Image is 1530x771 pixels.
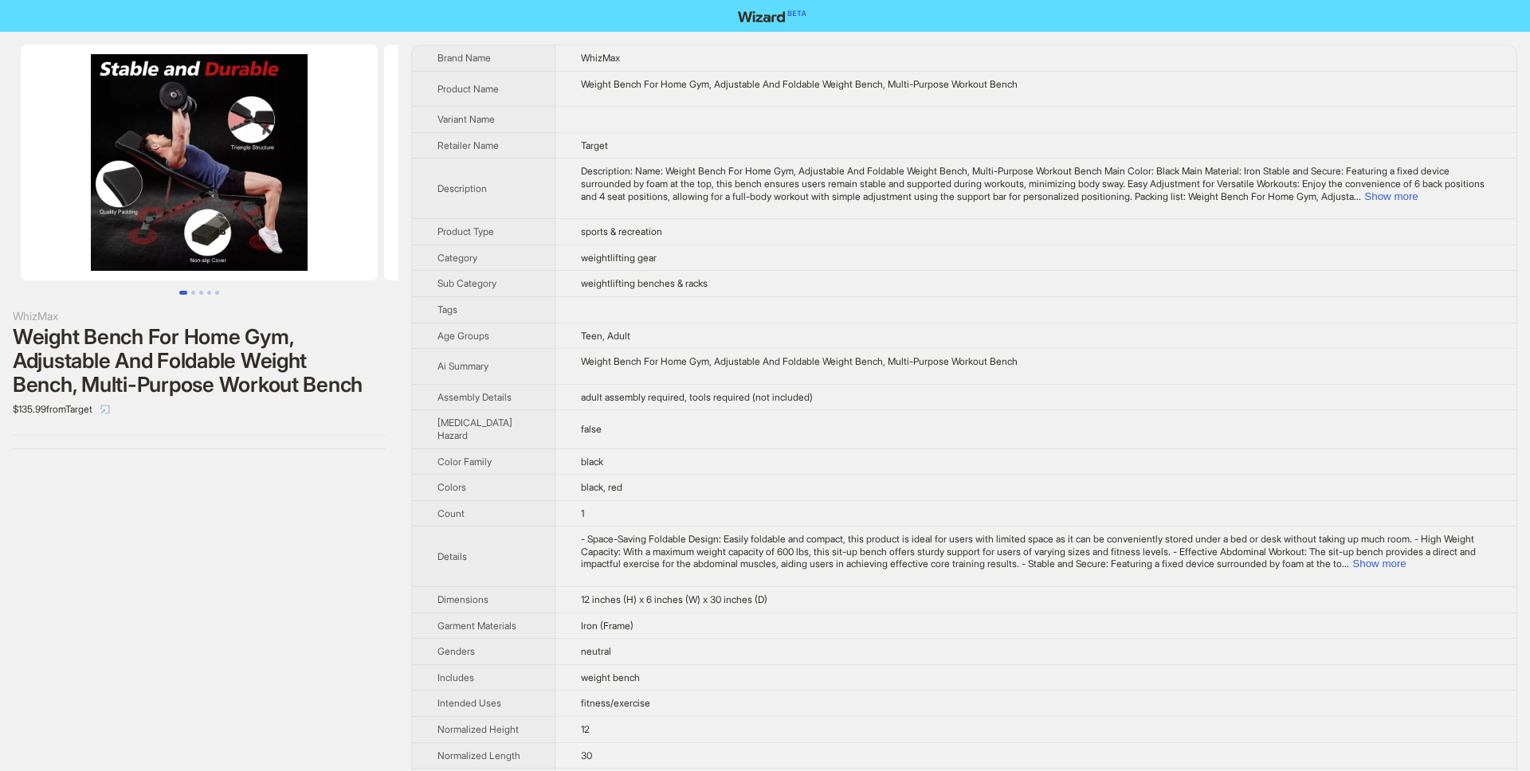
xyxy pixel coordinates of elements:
span: Retailer Name [437,139,499,151]
div: Weight Bench For Home Gym, Adjustable And Foldable Weight Bench, Multi-Purpose Workout Bench [581,355,1491,368]
span: Description: Name: Weight Bench For Home Gym, Adjustable And Foldable Weight Bench, Multi-Purpose... [581,165,1485,202]
span: Tags [437,303,457,315]
span: black [581,456,603,468]
button: Go to slide 5 [215,291,219,295]
span: Ai Summary [437,360,488,372]
span: Category [437,252,477,264]
span: fitness/exercise [581,697,650,709]
span: neutral [581,645,611,657]
span: Garment Materials [437,620,516,632]
div: Description: Name: Weight Bench For Home Gym, Adjustable And Foldable Weight Bench, Multi-Purpose... [581,165,1491,202]
div: - Space-Saving Foldable Design: Easily foldable and compact, this product is ideal for users with... [581,533,1491,570]
span: Includes [437,671,474,683]
span: 12 inches (H) x 6 inches (W) x 30 inches (D) [581,593,767,605]
span: ... [1354,190,1361,202]
div: WhizMax [13,307,386,325]
span: Age Groups [437,330,489,342]
span: Product Name [437,83,499,95]
span: Details [437,550,467,562]
span: Iron (Frame) [581,620,634,632]
span: [MEDICAL_DATA] Hazard [437,417,512,441]
button: Expand [1364,190,1418,202]
button: Go to slide 1 [179,291,187,295]
img: Weight Bench For Home Gym, Adjustable And Foldable Weight Bench, Multi-Purpose Workout Bench image 1 [21,45,378,280]
span: weight bench [581,671,640,683]
span: Description [437,182,487,194]
span: Brand Name [437,52,491,64]
span: sports & recreation [581,225,662,237]
span: Target [581,139,608,151]
button: Go to slide 3 [199,291,203,295]
span: 1 [581,507,584,519]
span: false [581,423,602,435]
span: - Space-Saving Foldable Design: Easily foldable and compact, this product is ideal for users with... [581,533,1476,569]
span: Assembly Details [437,391,512,403]
img: Weight Bench For Home Gym, Adjustable And Foldable Weight Bench, Multi-Purpose Workout Bench image 2 [384,45,741,280]
span: adult assembly required, tools required (not included) [581,391,813,403]
span: WhizMax [581,52,620,64]
span: Product Type [437,225,494,237]
span: Normalized Length [437,749,520,761]
span: ... [1342,558,1349,569]
span: Color Family [437,456,492,468]
span: select [100,405,110,414]
span: Dimensions [437,593,488,605]
span: Teen, Adult [581,330,630,342]
span: Count [437,507,465,519]
span: Colors [437,481,466,493]
span: weightlifting benches & racks [581,277,708,289]
button: Go to slide 2 [191,291,195,295]
span: Sub Category [437,277,496,289]
span: 30 [581,749,592,761]
span: weightlifting gear [581,252,657,264]
span: Normalized Height [437,723,519,735]
div: Weight Bench For Home Gym, Adjustable And Foldable Weight Bench, Multi-Purpose Workout Bench [581,78,1491,91]
span: Intended Uses [437,697,501,709]
span: Genders [437,645,475,657]
div: Weight Bench For Home Gym, Adjustable And Foldable Weight Bench, Multi-Purpose Workout Bench [13,325,386,397]
span: Variant Name [437,113,495,125]
span: black, red [581,481,622,493]
div: $135.99 from Target [13,397,386,422]
button: Expand [1352,558,1406,569]
button: Go to slide 4 [207,291,211,295]
span: 12 [581,723,590,735]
